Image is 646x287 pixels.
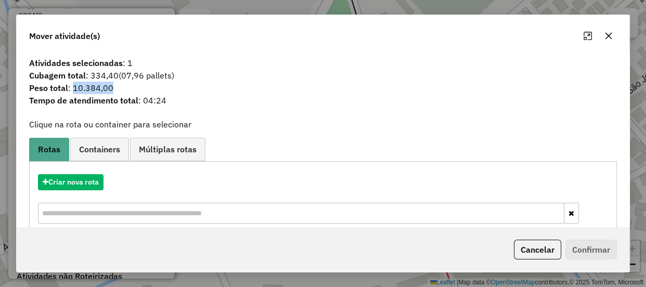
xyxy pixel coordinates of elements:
[23,69,623,82] span: : 334,40
[29,58,123,68] strong: Atividades selecionadas
[23,94,623,107] span: : 04:24
[29,30,100,42] span: Mover atividade(s)
[119,70,174,81] span: (07,96 pallets)
[514,240,561,259] button: Cancelar
[38,174,104,190] button: Criar nova rota
[579,28,596,44] button: Maximize
[29,118,191,131] label: Clique na rota ou container para selecionar
[23,57,623,69] span: : 1
[29,70,86,81] strong: Cubagem total
[23,82,623,94] span: : 10.384,00
[38,145,60,153] span: Rotas
[29,83,68,93] strong: Peso total
[29,95,138,106] strong: Tempo de atendimento total
[79,145,120,153] span: Containers
[139,145,197,153] span: Múltiplas rotas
